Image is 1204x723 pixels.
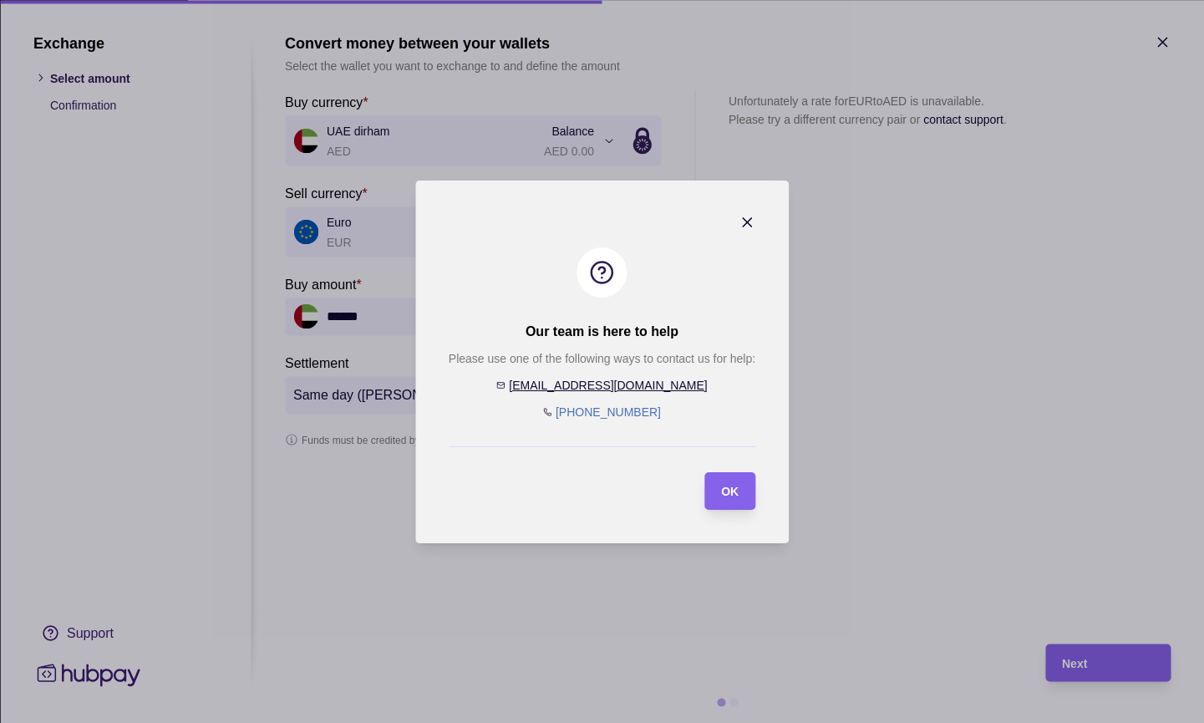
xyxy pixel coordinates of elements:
button: OK [704,472,755,510]
span: OK [721,485,739,498]
p: Please use one of the following ways to contact us for help: [449,349,755,368]
a: [EMAIL_ADDRESS][DOMAIN_NAME] [509,379,707,392]
a: [PHONE_NUMBER] [556,405,661,419]
h2: Our team is here to help [526,323,678,341]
